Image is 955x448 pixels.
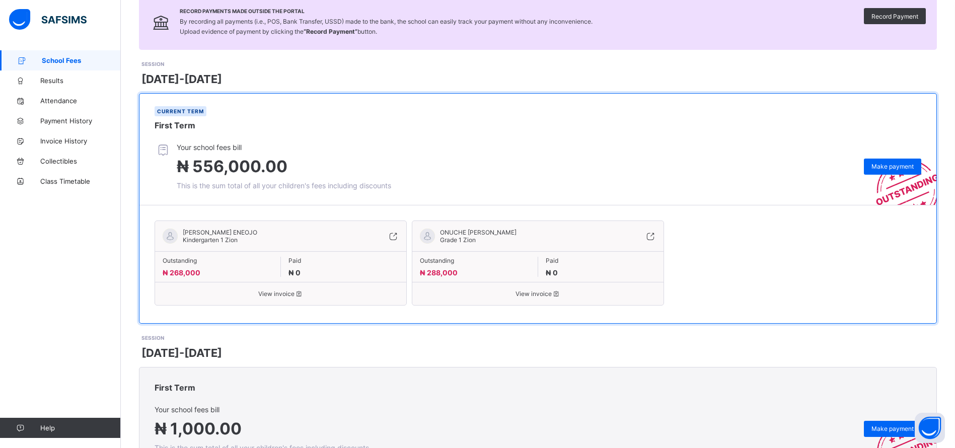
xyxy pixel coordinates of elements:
[40,117,121,125] span: Payment History
[40,97,121,105] span: Attendance
[177,143,391,152] span: Your school fees bill
[42,56,121,64] span: School Fees
[871,163,914,170] span: Make payment
[180,8,593,14] span: Record Payments Made Outside the Portal
[163,268,200,277] span: ₦ 268,000
[163,257,273,264] span: Outstanding
[141,72,222,86] span: [DATE]-[DATE]
[177,157,287,176] span: ₦ 556,000.00
[40,77,121,85] span: Results
[546,268,558,277] span: ₦ 0
[288,268,301,277] span: ₦ 0
[40,157,121,165] span: Collectibles
[288,257,399,264] span: Paid
[183,229,257,236] span: [PERSON_NAME] ENEOJO
[420,257,530,264] span: Outstanding
[141,335,164,341] span: SESSION
[420,268,458,277] span: ₦ 288,000
[871,13,918,20] span: Record Payment
[177,181,391,190] span: This is the sum total of all your children's fees including discounts
[163,290,399,297] span: View invoice
[304,28,357,35] b: “Record Payment”
[871,425,914,432] span: Make payment
[863,147,936,205] img: outstanding-stamp.3c148f88c3ebafa6da95868fa43343a1.svg
[40,177,121,185] span: Class Timetable
[155,419,242,438] span: ₦ 1,000.00
[141,346,222,359] span: [DATE]-[DATE]
[155,120,195,130] span: First Term
[183,236,238,244] span: Kindergarten 1 Zion
[40,137,121,145] span: Invoice History
[155,405,369,414] span: Your school fees bill
[180,18,593,35] span: By recording all payments (i.e., POS, Bank Transfer, USSD) made to the bank, the school can easil...
[915,413,945,443] button: Open asap
[141,61,164,67] span: SESSION
[440,229,517,236] span: ONUCHE [PERSON_NAME]
[420,290,656,297] span: View invoice
[546,257,656,264] span: Paid
[157,108,204,114] span: Current term
[440,236,476,244] span: Grade 1 Zion
[40,424,120,432] span: Help
[9,9,87,30] img: safsims
[155,383,195,393] span: First Term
